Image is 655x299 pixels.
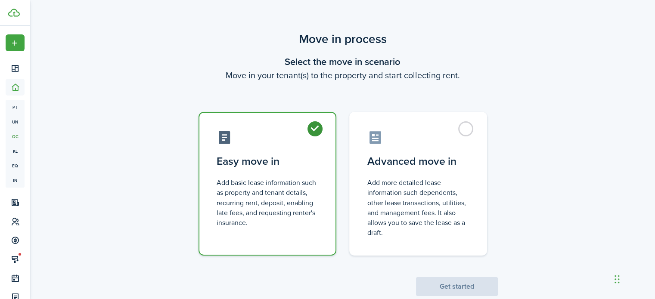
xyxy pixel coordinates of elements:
a: pt [6,100,25,114]
control-radio-card-title: Easy move in [217,154,318,169]
scenario-title: Move in process [188,30,498,48]
wizard-step-header-title: Select the move in scenario [188,55,498,69]
div: Drag [615,266,620,292]
a: in [6,173,25,188]
wizard-step-header-description: Move in your tenant(s) to the property and start collecting rent. [188,69,498,82]
control-radio-card-title: Advanced move in [367,154,469,169]
a: oc [6,129,25,144]
a: un [6,114,25,129]
button: Open menu [6,34,25,51]
a: kl [6,144,25,158]
iframe: Chat Widget [612,258,655,299]
control-radio-card-description: Add basic lease information such as property and tenant details, recurring rent, deposit, enablin... [217,178,318,228]
img: TenantCloud [8,9,20,17]
a: eq [6,158,25,173]
control-radio-card-description: Add more detailed lease information such dependents, other lease transactions, utilities, and man... [367,178,469,237]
